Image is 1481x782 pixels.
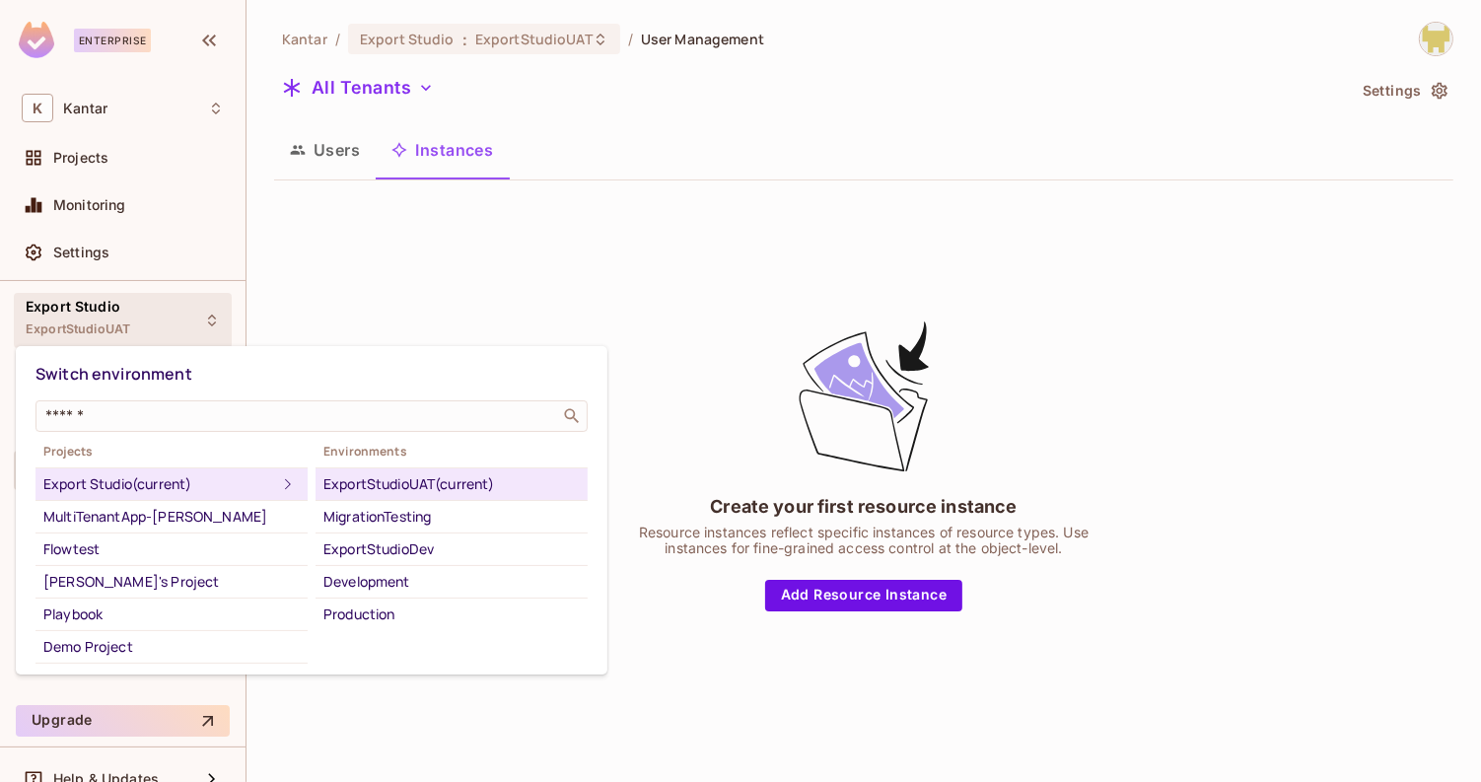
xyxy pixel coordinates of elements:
div: ExportStudioDev [323,537,580,561]
span: Environments [316,444,588,460]
div: MigrationTesting [323,505,580,529]
div: ExportStudioUAT (current) [323,472,580,496]
div: MultiTenantApp-[PERSON_NAME] [43,505,300,529]
div: Development [323,570,580,594]
div: Flowtest [43,537,300,561]
div: Demo Project [43,635,300,659]
div: Production [323,603,580,626]
div: Export Studio (current) [43,472,276,496]
span: Projects [35,444,308,460]
div: [PERSON_NAME]'s Project [43,570,300,594]
div: Playbook [43,603,300,626]
span: Switch environment [35,363,192,385]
